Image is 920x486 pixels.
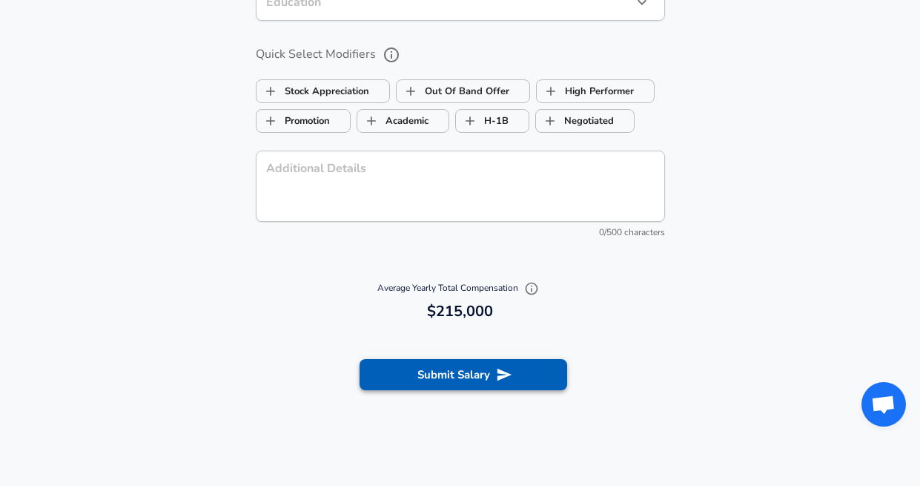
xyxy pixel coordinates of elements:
button: H-1BH-1B [455,109,529,133]
h6: $215,000 [262,300,659,324]
button: Submit Salary [360,359,567,390]
span: Negotiated [536,107,564,135]
button: High PerformerHigh Performer [536,79,655,103]
span: Out Of Band Offer [397,77,425,105]
label: Out Of Band Offer [397,77,509,105]
div: Open chat [861,382,906,427]
span: Average Yearly Total Compensation [377,282,543,294]
button: Stock AppreciationStock Appreciation [256,79,390,103]
div: 0/500 characters [256,226,665,240]
button: PromotionPromotion [256,109,351,133]
span: Academic [357,107,385,135]
span: High Performer [537,77,565,105]
label: Quick Select Modifiers [256,42,665,68]
button: AcademicAcademic [357,109,449,133]
span: Stock Appreciation [257,77,285,105]
label: High Performer [537,77,634,105]
label: Negotiated [536,107,614,135]
label: Academic [357,107,428,135]
label: Promotion [257,107,330,135]
button: Out Of Band OfferOut Of Band Offer [396,79,530,103]
button: NegotiatedNegotiated [535,109,635,133]
span: H-1B [456,107,484,135]
label: H-1B [456,107,509,135]
label: Stock Appreciation [257,77,369,105]
button: help [379,42,404,68]
span: Promotion [257,107,285,135]
button: Explain Total Compensation [520,278,543,300]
